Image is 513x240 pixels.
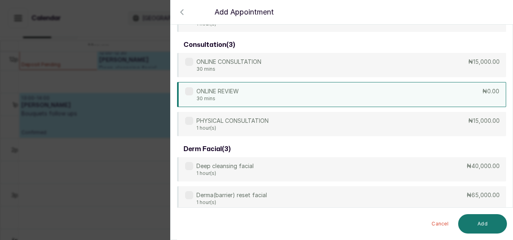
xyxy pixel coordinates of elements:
p: ₦0.00 [482,87,499,95]
h3: derm facial ( 3 ) [184,144,231,154]
p: 1 hour(s) [196,125,269,131]
p: Add Appointment [215,6,274,18]
p: ₦15,000.00 [468,117,500,125]
p: Derma(barrier) reset facial [196,191,267,199]
p: ONLINE CONSULTATION [196,58,261,66]
p: Deep cleansing facial [196,162,254,170]
p: 30 mins [196,95,239,102]
button: Cancel [425,214,455,234]
p: 30 mins [196,66,261,72]
p: PHYSICAL CONSULTATION [196,117,269,125]
p: ₦40,000.00 [467,162,500,170]
p: ONLINE REVIEW [196,87,239,95]
p: 1 hour(s) [196,170,254,177]
p: ₦15,000.00 [468,58,500,66]
p: 1 hour(s) [196,199,267,206]
h3: consultation ( 3 ) [184,40,235,50]
p: ₦65,000.00 [467,191,500,199]
button: Add [458,214,507,234]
